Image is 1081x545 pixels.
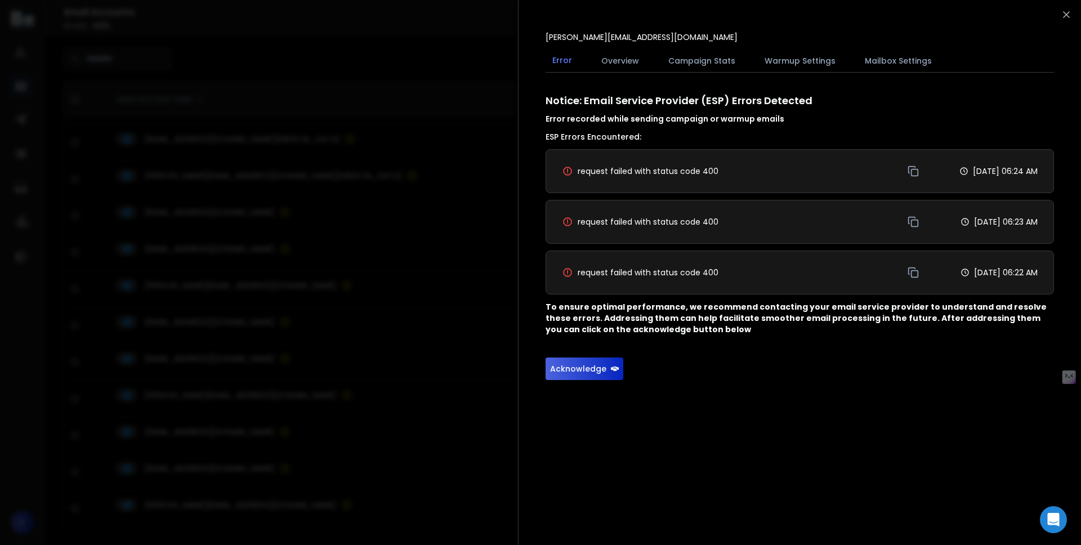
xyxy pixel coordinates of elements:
p: To ensure optimal performance, we recommend contacting your email service provider to understand ... [546,301,1054,335]
button: Overview [595,48,646,73]
p: [DATE] 06:24 AM [973,166,1038,177]
button: Mailbox Settings [858,48,939,73]
p: [DATE] 06:22 AM [974,267,1038,278]
button: Acknowledge [546,358,623,380]
span: request failed with status code 400 [578,216,718,227]
span: request failed with status code 400 [578,267,718,278]
button: Error [546,48,579,74]
p: [PERSON_NAME][EMAIL_ADDRESS][DOMAIN_NAME] [546,32,738,43]
p: [DATE] 06:23 AM [974,216,1038,227]
div: Open Intercom Messenger [1040,506,1067,533]
span: request failed with status code 400 [578,166,718,177]
h4: Error recorded while sending campaign or warmup emails [546,113,1054,124]
h1: Notice: Email Service Provider (ESP) Errors Detected [546,93,1054,124]
button: Campaign Stats [662,48,742,73]
button: Warmup Settings [758,48,842,73]
h3: ESP Errors Encountered: [546,131,1054,142]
